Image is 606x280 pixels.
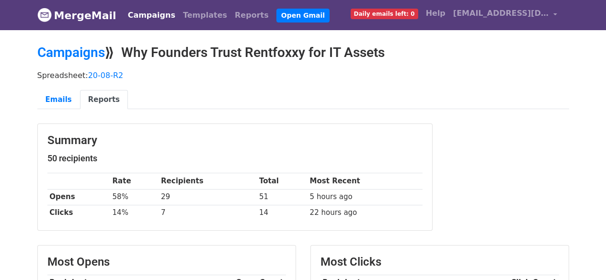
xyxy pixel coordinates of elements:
img: MergeMail logo [37,8,52,22]
th: Rate [110,173,159,189]
span: Daily emails left: 0 [351,9,418,19]
a: Open Gmail [276,9,330,22]
a: Templates [179,6,231,25]
th: Most Recent [308,173,423,189]
th: Total [257,173,308,189]
td: 29 [159,189,257,205]
a: Emails [37,90,80,110]
a: [EMAIL_ADDRESS][DOMAIN_NAME] [449,4,561,26]
td: 14 [257,205,308,221]
td: 22 hours ago [308,205,423,221]
span: [EMAIL_ADDRESS][DOMAIN_NAME] [453,8,549,19]
td: 51 [257,189,308,205]
h2: ⟫ Why Founders Trust Rentfoxxy for IT Assets [37,45,569,61]
a: MergeMail [37,5,116,25]
th: Clicks [47,205,110,221]
h3: Most Clicks [320,255,559,269]
iframe: Chat Widget [558,234,606,280]
h3: Summary [47,134,423,147]
td: 5 hours ago [308,189,423,205]
a: Help [422,4,449,23]
td: 14% [110,205,159,221]
a: Daily emails left: 0 [347,4,422,23]
th: Recipients [159,173,257,189]
h3: Most Opens [47,255,286,269]
td: 7 [159,205,257,221]
th: Opens [47,189,110,205]
a: 20-08-R2 [88,71,124,80]
a: Campaigns [37,45,105,60]
a: Reports [231,6,273,25]
p: Spreadsheet: [37,70,569,80]
a: Campaigns [124,6,179,25]
a: Reports [80,90,128,110]
h5: 50 recipients [47,153,423,164]
td: 58% [110,189,159,205]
